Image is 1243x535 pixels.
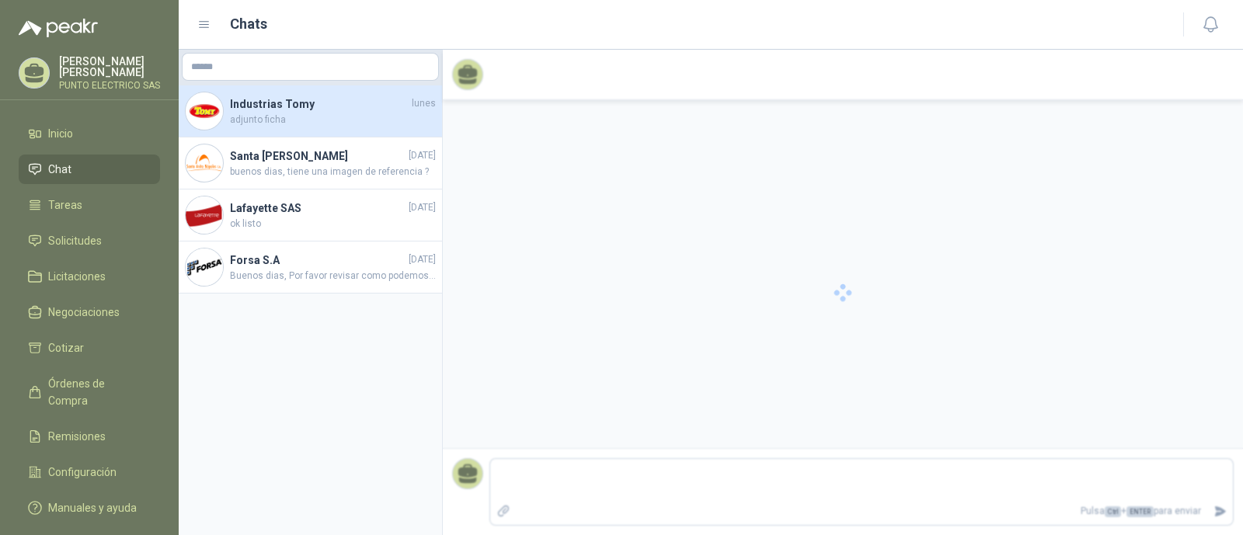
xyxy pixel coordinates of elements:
[19,19,98,37] img: Logo peakr
[19,457,160,487] a: Configuración
[230,165,436,179] span: buenos dias, tiene una imagen de referencia ?
[19,190,160,220] a: Tareas
[19,119,160,148] a: Inicio
[59,81,160,90] p: PUNTO ELECTRICO SAS
[48,375,145,409] span: Órdenes de Compra
[179,85,442,137] a: Company LogoIndustrias Tomylunesadjunto ficha
[230,113,436,127] span: adjunto ficha
[19,155,160,184] a: Chat
[19,422,160,451] a: Remisiones
[19,333,160,363] a: Cotizar
[48,196,82,214] span: Tareas
[230,269,436,283] span: Buenos dias, Por favor revisar como podemos aumentar sólo un 3% al valor que venimos manejando......
[230,148,406,165] h4: Santa [PERSON_NAME]
[230,252,406,269] h4: Forsa S.A
[19,369,160,415] a: Órdenes de Compra
[186,92,223,130] img: Company Logo
[48,232,102,249] span: Solicitudes
[19,297,160,327] a: Negociaciones
[186,248,223,286] img: Company Logo
[409,148,436,163] span: [DATE]
[230,217,436,231] span: ok listo
[59,56,160,78] p: [PERSON_NAME] [PERSON_NAME]
[48,339,84,356] span: Cotizar
[186,196,223,234] img: Company Logo
[186,144,223,182] img: Company Logo
[48,125,73,142] span: Inicio
[48,304,120,321] span: Negociaciones
[409,200,436,215] span: [DATE]
[409,252,436,267] span: [DATE]
[19,262,160,291] a: Licitaciones
[179,189,442,241] a: Company LogoLafayette SAS[DATE]ok listo
[19,226,160,255] a: Solicitudes
[230,200,406,217] h4: Lafayette SAS
[179,137,442,189] a: Company LogoSanta [PERSON_NAME][DATE]buenos dias, tiene una imagen de referencia ?
[230,13,267,35] h1: Chats
[48,161,71,178] span: Chat
[48,464,117,481] span: Configuración
[230,96,409,113] h4: Industrias Tomy
[412,96,436,111] span: lunes
[48,499,137,516] span: Manuales y ayuda
[48,428,106,445] span: Remisiones
[179,241,442,294] a: Company LogoForsa S.A[DATE]Buenos dias, Por favor revisar como podemos aumentar sólo un 3% al val...
[19,493,160,523] a: Manuales y ayuda
[48,268,106,285] span: Licitaciones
